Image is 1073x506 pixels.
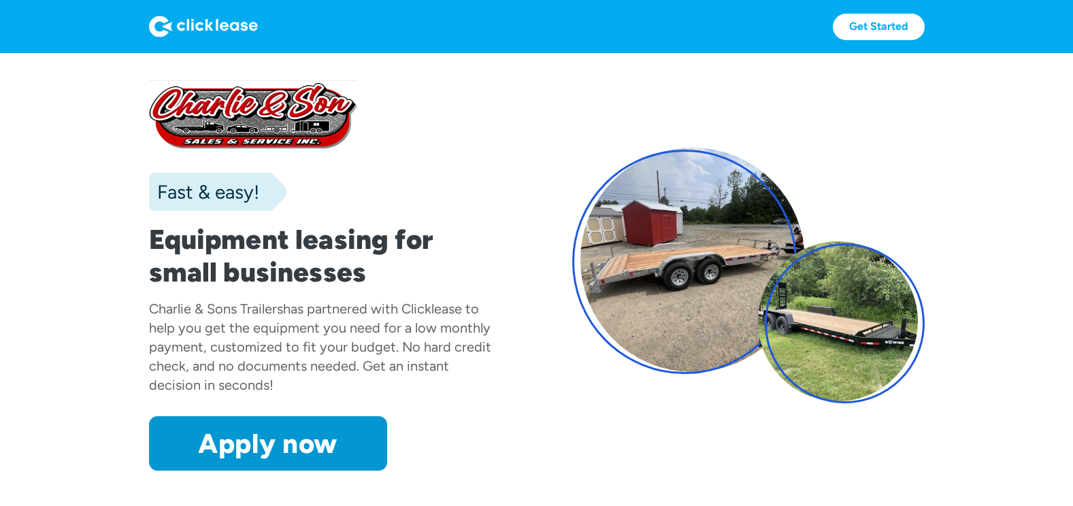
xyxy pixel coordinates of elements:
[833,14,925,40] a: Get Started
[149,16,258,37] img: Logo
[149,416,387,471] a: Apply now
[149,301,283,317] div: Charlie & Sons Trailers
[149,301,491,393] div: has partnered with Clicklease to help you get the equipment you need for a low monthly payment, c...
[149,223,501,288] h1: Equipment leasing for small businesses
[149,178,259,205] div: Fast & easy!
